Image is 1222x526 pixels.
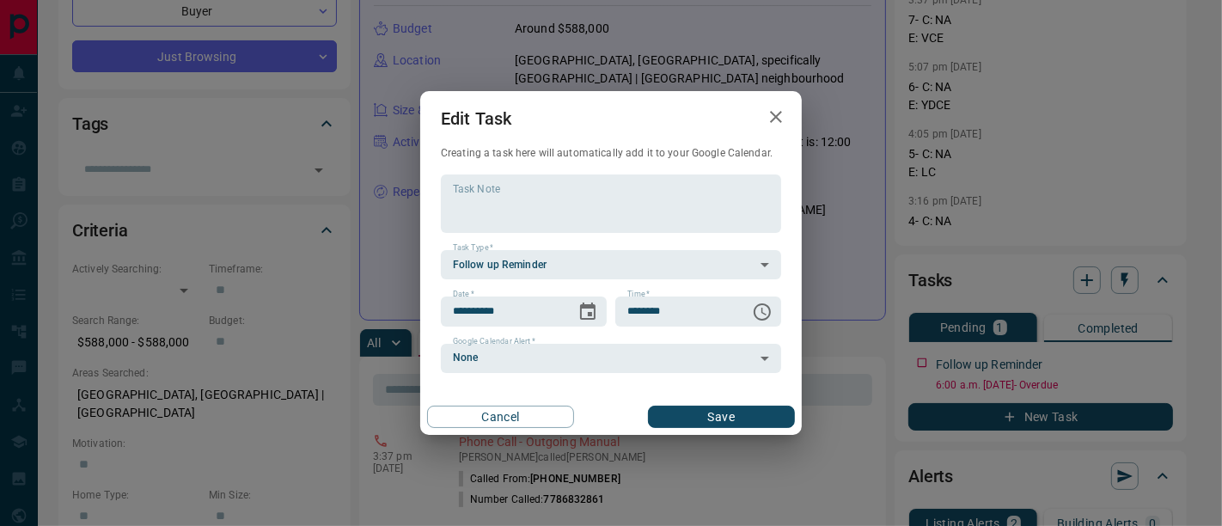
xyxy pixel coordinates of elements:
[427,406,574,428] button: Cancel
[453,336,535,347] label: Google Calendar Alert
[571,295,605,329] button: Choose date, selected date is Sep 18, 2025
[441,344,781,373] div: None
[648,406,795,428] button: Save
[420,91,532,146] h2: Edit Task
[745,295,779,329] button: Choose time, selected time is 6:00 AM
